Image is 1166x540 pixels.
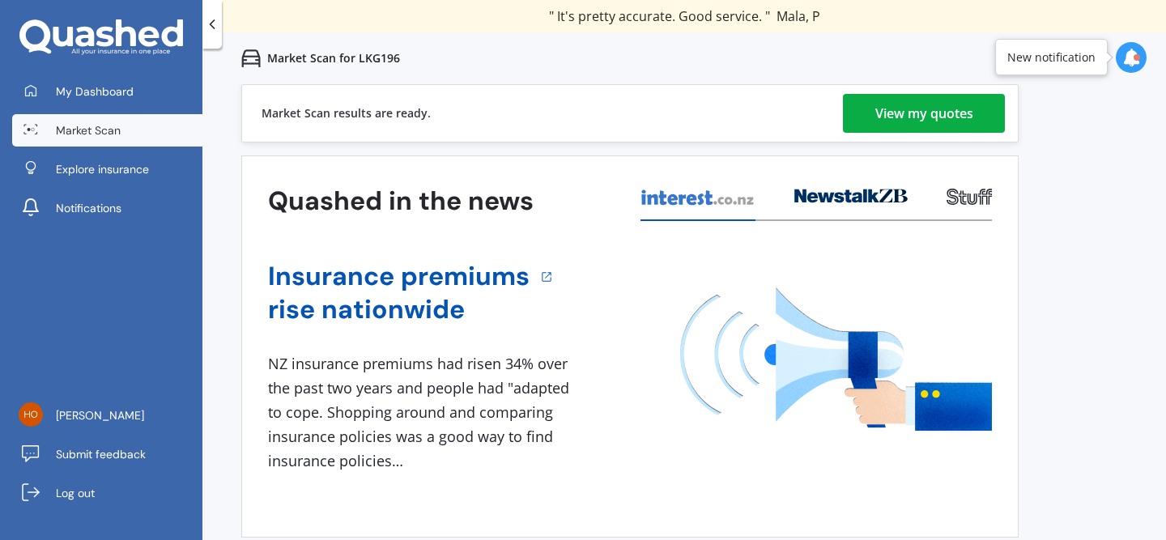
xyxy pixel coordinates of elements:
[56,485,95,501] span: Log out
[268,185,534,218] h3: Quashed in the news
[56,83,134,100] span: My Dashboard
[268,260,530,293] a: Insurance premiums
[56,122,121,138] span: Market Scan
[56,200,121,216] span: Notifications
[262,85,431,142] div: Market Scan results are ready.
[12,477,202,509] a: Log out
[12,153,202,185] a: Explore insurance
[268,293,530,326] a: rise nationwide
[680,287,992,431] img: media image
[267,50,400,66] p: Market Scan for LKG196
[19,402,43,427] img: aedf7b3c79f6fcf4e6a5e1b1008a6d93
[12,192,202,224] a: Notifications
[1007,49,1096,66] div: New notification
[12,75,202,108] a: My Dashboard
[241,49,261,68] img: car.f15378c7a67c060ca3f3.svg
[56,446,146,462] span: Submit feedback
[56,407,144,423] span: [PERSON_NAME]
[12,438,202,470] a: Submit feedback
[12,114,202,147] a: Market Scan
[56,161,149,177] span: Explore insurance
[12,399,202,432] a: [PERSON_NAME]
[875,94,973,133] div: View my quotes
[843,94,1005,133] a: View my quotes
[268,352,576,473] div: NZ insurance premiums had risen 34% over the past two years and people had "adapted to cope. Shop...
